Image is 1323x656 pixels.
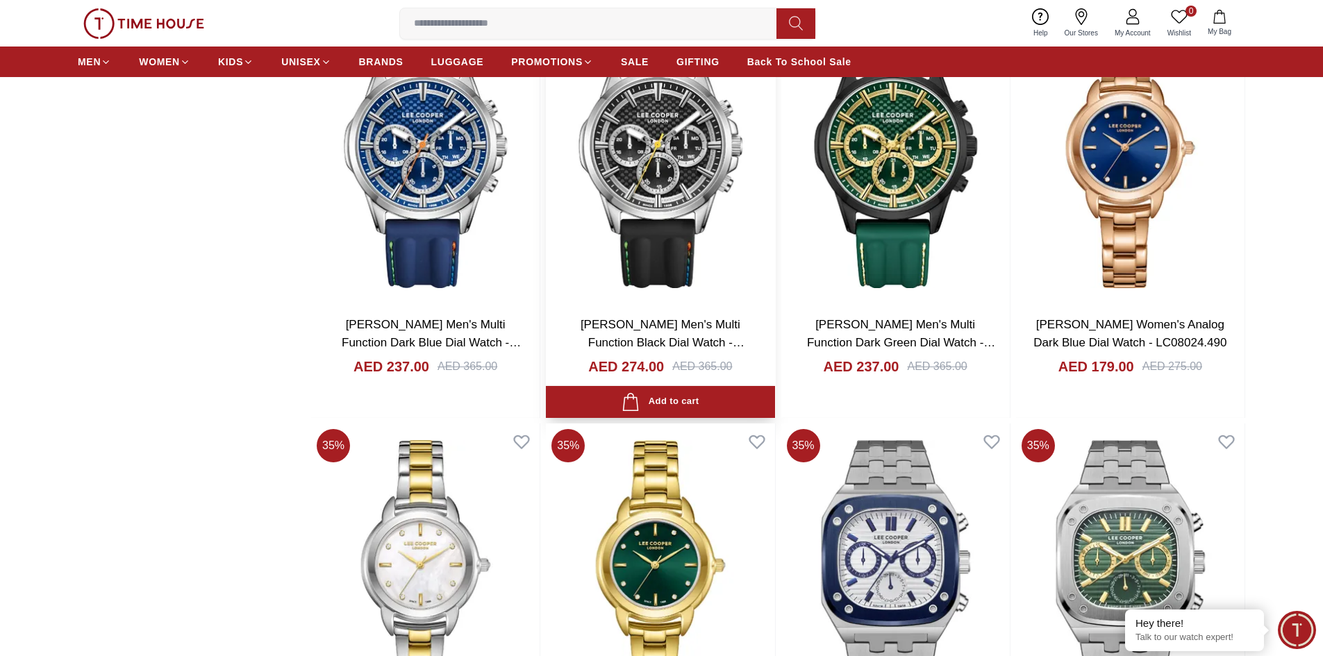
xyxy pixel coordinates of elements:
[218,49,253,74] a: KIDS
[359,55,403,69] span: BRANDS
[317,429,350,462] span: 35 %
[781,6,1010,305] img: Lee Cooper Men's Multi Function Dark Green Dial Watch - LC08048.077
[431,55,484,69] span: LUGGAGE
[431,49,484,74] a: LUGGAGE
[311,6,540,305] img: Lee Cooper Men's Multi Function Dark Blue Dial Watch - LC08048.399
[551,429,585,462] span: 35 %
[139,55,180,69] span: WOMEN
[581,318,744,367] a: [PERSON_NAME] Men's Multi Function Black Dial Watch - LC08048.351
[1202,26,1237,37] span: My Bag
[824,357,899,376] h4: AED 237.00
[1016,6,1245,305] img: Lee Cooper Women's Analog Dark Blue Dial Watch - LC08024.490
[1028,28,1054,38] span: Help
[281,49,331,74] a: UNISEX
[676,55,719,69] span: GIFTING
[588,357,664,376] h4: AED 274.00
[672,358,732,375] div: AED 365.00
[139,49,190,74] a: WOMEN
[78,49,111,74] a: MEN
[1033,318,1226,349] a: [PERSON_NAME] Women's Analog Dark Blue Dial Watch - LC08024.490
[511,55,583,69] span: PROMOTIONS
[78,55,101,69] span: MEN
[1162,28,1197,38] span: Wishlist
[747,55,851,69] span: Back To School Sale
[747,49,851,74] a: Back To School Sale
[1185,6,1197,17] span: 0
[787,429,820,462] span: 35 %
[1058,357,1134,376] h4: AED 179.00
[353,357,429,376] h4: AED 237.00
[218,55,243,69] span: KIDS
[546,6,774,305] img: Lee Cooper Men's Multi Function Black Dial Watch - LC08048.351
[342,318,521,367] a: [PERSON_NAME] Men's Multi Function Dark Blue Dial Watch - LC08048.399
[907,358,967,375] div: AED 365.00
[359,49,403,74] a: BRANDS
[1059,28,1104,38] span: Our Stores
[807,318,995,367] a: [PERSON_NAME] Men's Multi Function Dark Green Dial Watch - LC08048.077
[1142,358,1202,375] div: AED 275.00
[676,49,719,74] a: GIFTING
[83,8,204,39] img: ...
[1199,7,1240,40] button: My Bag
[438,358,497,375] div: AED 365.00
[281,55,320,69] span: UNISEX
[622,393,699,412] div: Add to cart
[1278,611,1316,649] div: Chat Widget
[1022,429,1055,462] span: 35 %
[1109,28,1156,38] span: My Account
[1025,6,1056,41] a: Help
[546,386,774,419] button: Add to cart
[511,49,593,74] a: PROMOTIONS
[621,55,649,69] span: SALE
[621,49,649,74] a: SALE
[1056,6,1106,41] a: Our Stores
[1135,616,1254,630] div: Hey there!
[1135,632,1254,644] p: Talk to our watch expert!
[1159,6,1199,41] a: 0Wishlist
